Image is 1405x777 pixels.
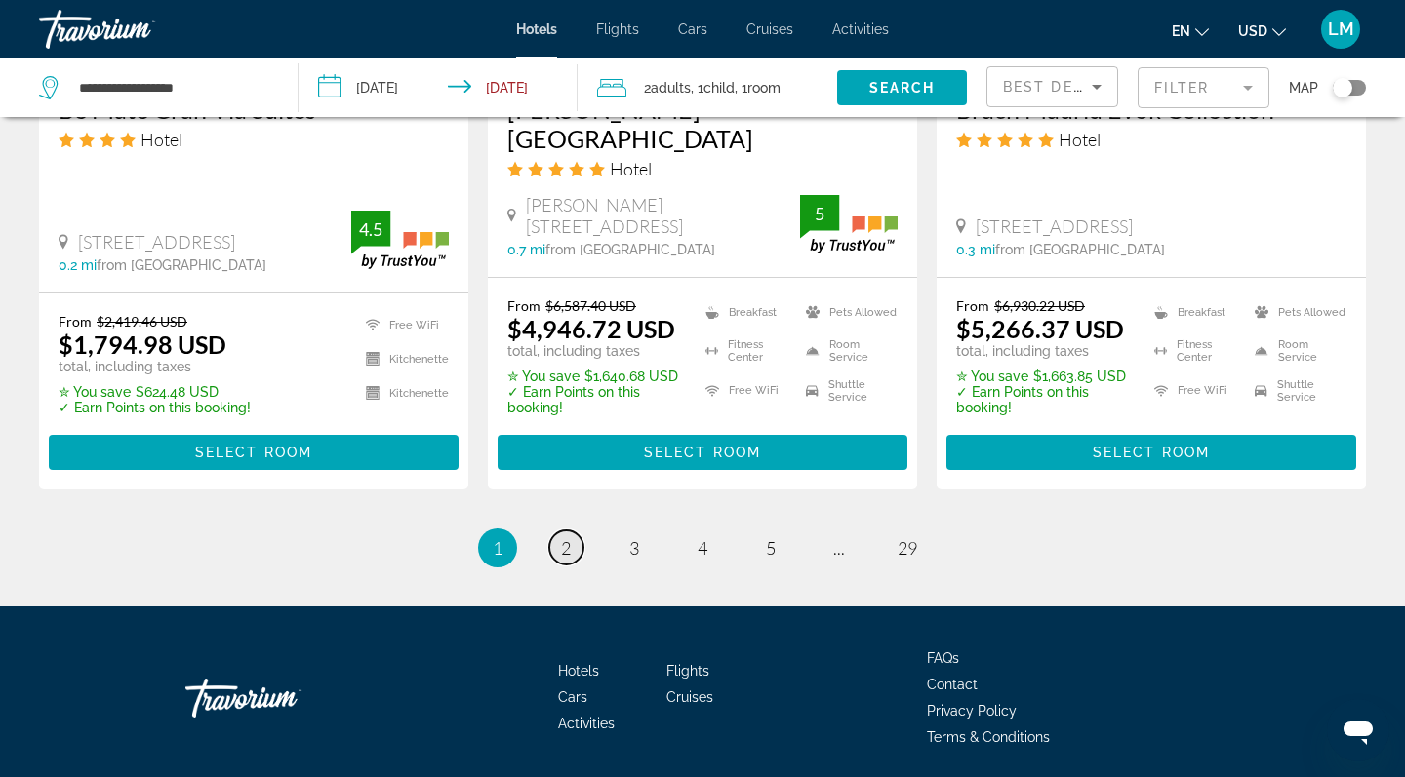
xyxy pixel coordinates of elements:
[800,195,898,253] img: trustyou-badge.svg
[1138,66,1269,109] button: Filter
[516,21,557,37] a: Hotels
[666,663,709,679] a: Flights
[735,74,781,101] span: , 1
[800,202,839,225] div: 5
[1144,376,1246,406] li: Free WiFi
[97,313,187,330] del: $2,419.46 USD
[703,80,735,96] span: Child
[526,194,800,237] span: [PERSON_NAME][STREET_ADDRESS]
[946,439,1356,460] a: Select Room
[1093,445,1210,460] span: Select Room
[696,376,797,406] li: Free WiFi
[927,650,959,666] a: FAQs
[561,537,571,559] span: 2
[1245,336,1346,366] li: Room Service
[507,314,675,343] ins: $4,946.72 USD
[1172,17,1209,45] button: Change language
[59,313,92,330] span: From
[796,336,898,366] li: Room Service
[140,129,182,150] span: Hotel
[1003,75,1102,98] mat-select: Sort by
[1172,23,1190,39] span: en
[994,297,1085,314] del: $6,930.22 USD
[976,215,1133,237] span: [STREET_ADDRESS]
[49,439,459,460] a: Select Room
[545,297,636,314] del: $6,587.40 USD
[698,537,707,559] span: 4
[1327,699,1389,761] iframe: Button to launch messaging window
[185,669,381,727] a: Travorium
[1059,129,1101,150] span: Hotel
[59,359,251,374] p: total, including taxes
[696,336,797,366] li: Fitness Center
[746,21,793,37] span: Cruises
[507,343,681,359] p: total, including taxes
[1003,79,1104,95] span: Best Deals
[507,297,541,314] span: From
[1245,297,1346,327] li: Pets Allowed
[927,729,1050,745] a: Terms & Conditions
[1144,336,1246,366] li: Fitness Center
[507,242,545,257] span: 0.7 mi
[356,313,449,337] li: Free WiFi
[498,439,907,460] a: Select Room
[946,435,1356,470] button: Select Room
[299,58,578,117] button: Check-in date: Dec 22, 2025 Check-out date: Dec 28, 2025
[629,537,639,559] span: 3
[596,21,639,37] a: Flights
[578,58,837,117] button: Travelers: 2 adults, 1 child
[1289,74,1318,101] span: Map
[507,95,898,153] h3: [PERSON_NAME][GEOGRAPHIC_DATA]
[796,297,898,327] li: Pets Allowed
[558,689,587,705] a: Cars
[747,80,781,96] span: Room
[1328,19,1354,39] span: LM
[195,445,312,460] span: Select Room
[796,376,898,406] li: Shuttle Service
[956,369,1028,384] span: ✮ You save
[956,314,1124,343] ins: $5,266.37 USD
[610,158,652,179] span: Hotel
[927,703,1017,719] a: Privacy Policy
[898,537,917,559] span: 29
[1238,23,1267,39] span: USD
[59,384,251,400] p: $624.48 USD
[995,242,1165,257] span: from [GEOGRAPHIC_DATA]
[59,129,449,150] div: 4 star Hotel
[507,158,898,179] div: 5 star Hotel
[651,80,691,96] span: Adults
[1238,17,1286,45] button: Change currency
[59,384,131,400] span: ✮ You save
[545,242,715,257] span: from [GEOGRAPHIC_DATA]
[356,347,449,371] li: Kitchenette
[956,242,995,257] span: 0.3 mi
[59,330,226,359] ins: $1,794.98 USD
[558,663,599,679] span: Hotels
[956,129,1346,150] div: 5 star Hotel
[558,716,615,731] a: Activities
[833,537,845,559] span: ...
[927,677,978,692] a: Contact
[78,231,235,253] span: [STREET_ADDRESS]
[691,74,735,101] span: , 1
[956,297,989,314] span: From
[678,21,707,37] a: Cars
[869,80,936,96] span: Search
[39,4,234,55] a: Travorium
[644,445,761,460] span: Select Room
[832,21,889,37] a: Activities
[837,70,967,105] button: Search
[666,689,713,705] a: Cruises
[956,343,1130,359] p: total, including taxes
